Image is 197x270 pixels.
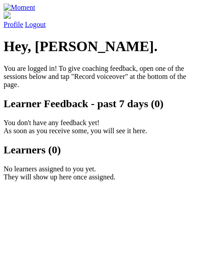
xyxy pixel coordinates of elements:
h1: Hey, [PERSON_NAME]. [4,38,193,55]
p: No learners assigned to you yet. They will show up here once assigned. [4,165,193,181]
h2: Learner Feedback - past 7 days (0) [4,98,193,110]
img: Moment [4,4,35,12]
p: You don't have any feedback yet! As soon as you receive some, you will see it here. [4,119,193,135]
a: Profile [4,12,193,28]
p: You are logged in! To give coaching feedback, open one of the sessions below and tap "Record voic... [4,65,193,89]
h2: Learners (0) [4,144,193,156]
a: Logout [25,21,46,28]
img: default_avatar-b4e2223d03051bc43aaaccfb402a43260a3f17acc7fafc1603fdf008d6cba3c9.png [4,12,11,19]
